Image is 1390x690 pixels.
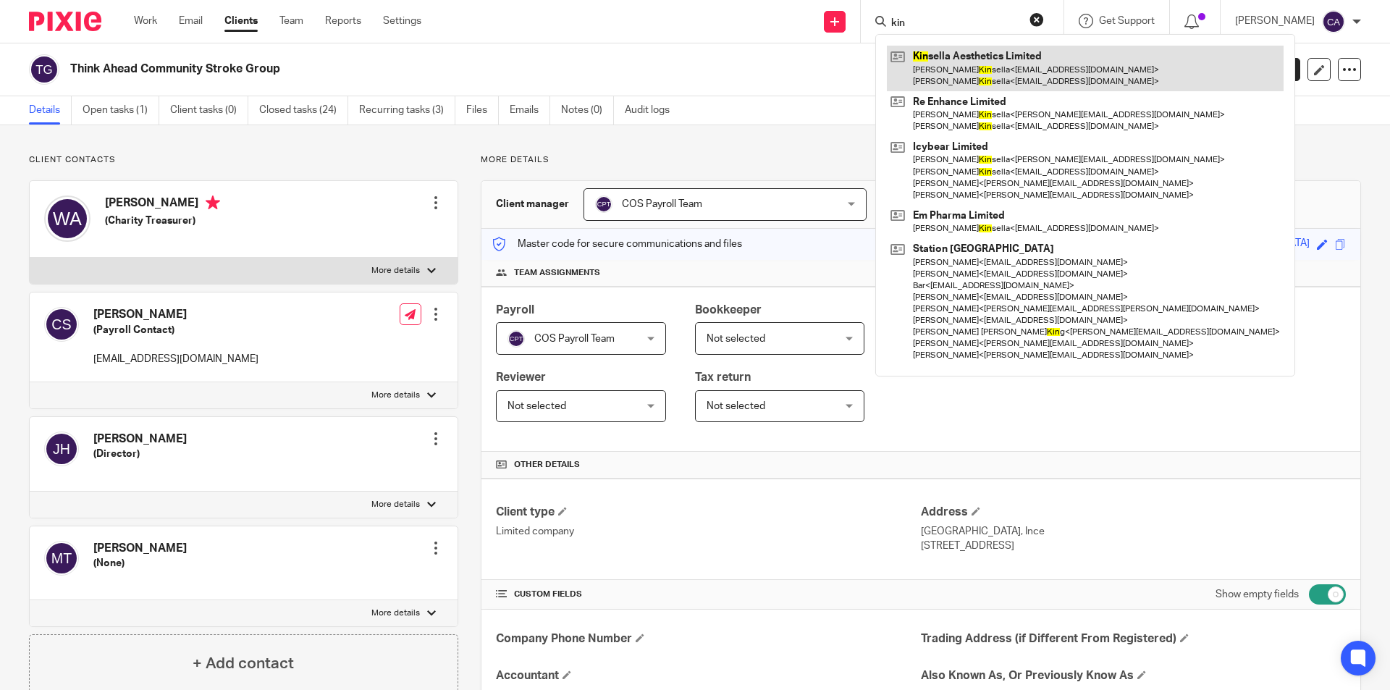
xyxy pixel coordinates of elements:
[371,265,420,277] p: More details
[534,334,615,344] span: COS Payroll Team
[921,524,1346,539] p: [GEOGRAPHIC_DATA], Ince
[496,631,921,647] h4: Company Phone Number
[707,334,765,344] span: Not selected
[93,307,258,322] h4: [PERSON_NAME]
[561,96,614,125] a: Notes (0)
[510,96,550,125] a: Emails
[625,96,681,125] a: Audit logs
[1216,587,1299,602] label: Show empty fields
[29,12,101,31] img: Pixie
[622,199,702,209] span: COS Payroll Team
[371,499,420,510] p: More details
[29,54,59,85] img: svg%3E
[206,195,220,210] i: Primary
[496,371,546,383] span: Reviewer
[193,652,294,675] h4: + Add contact
[44,307,79,342] img: svg%3E
[359,96,455,125] a: Recurring tasks (3)
[695,371,751,383] span: Tax return
[921,539,1346,553] p: [STREET_ADDRESS]
[507,330,525,348] img: svg%3E
[70,62,969,77] h2: Think Ahead Community Stroke Group
[514,267,600,279] span: Team assignments
[1322,10,1345,33] img: svg%3E
[1235,14,1315,28] p: [PERSON_NAME]
[44,195,90,242] img: svg%3E
[890,17,1020,30] input: Search
[466,96,499,125] a: Files
[105,214,220,228] h5: (Charity Treasurer)
[507,401,566,411] span: Not selected
[921,668,1346,683] h4: Also Known As, Or Previously Know As
[481,154,1361,166] p: More details
[93,352,258,366] p: [EMAIL_ADDRESS][DOMAIN_NAME]
[921,631,1346,647] h4: Trading Address (if Different From Registered)
[496,668,921,683] h4: Accountant
[492,237,742,251] p: Master code for secure communications and files
[325,14,361,28] a: Reports
[179,14,203,28] a: Email
[707,401,765,411] span: Not selected
[383,14,421,28] a: Settings
[695,304,762,316] span: Bookkeeper
[1099,16,1155,26] span: Get Support
[496,304,534,316] span: Payroll
[496,505,921,520] h4: Client type
[44,432,79,466] img: svg%3E
[371,390,420,401] p: More details
[1029,12,1044,27] button: Clear
[93,541,187,556] h4: [PERSON_NAME]
[496,524,921,539] p: Limited company
[105,195,220,214] h4: [PERSON_NAME]
[93,323,258,337] h5: (Payroll Contact)
[279,14,303,28] a: Team
[371,607,420,619] p: More details
[93,447,187,461] h5: (Director)
[44,541,79,576] img: svg%3E
[496,589,921,600] h4: CUSTOM FIELDS
[83,96,159,125] a: Open tasks (1)
[134,14,157,28] a: Work
[496,197,569,211] h3: Client manager
[595,195,612,213] img: svg%3E
[514,459,580,471] span: Other details
[93,556,187,571] h5: (None)
[921,505,1346,520] h4: Address
[93,432,187,447] h4: [PERSON_NAME]
[29,154,458,166] p: Client contacts
[29,96,72,125] a: Details
[224,14,258,28] a: Clients
[170,96,248,125] a: Client tasks (0)
[259,96,348,125] a: Closed tasks (24)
